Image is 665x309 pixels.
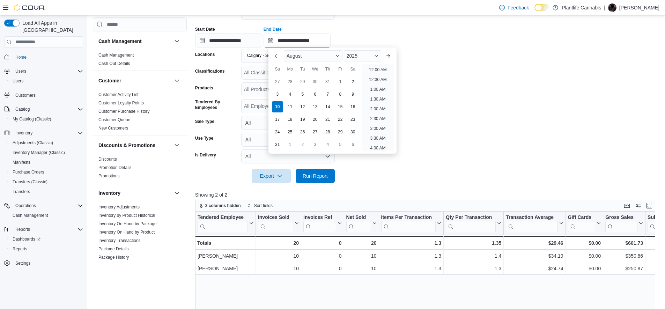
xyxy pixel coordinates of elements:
[258,214,293,232] div: Invoices Sold
[272,64,283,75] div: Su
[285,126,296,138] div: day-25
[347,53,357,59] span: 2025
[272,101,283,112] div: day-10
[508,4,529,11] span: Feedback
[197,239,253,247] div: Totals
[13,160,30,165] span: Manifests
[303,214,336,232] div: Invoices Ref
[98,92,139,97] span: Customer Activity List
[568,214,601,232] button: Gift Cards
[7,167,86,177] button: Purchase Orders
[381,264,441,273] div: 1.3
[10,178,83,186] span: Transfers (Classic)
[367,134,388,142] li: 3:30 AM
[322,139,333,150] div: day-4
[446,264,501,273] div: 1.3
[310,101,321,112] div: day-13
[98,142,171,149] button: Discounts & Promotions
[322,114,333,125] div: day-21
[13,189,30,194] span: Transfers
[13,246,27,252] span: Reports
[98,190,120,197] h3: Inventory
[303,264,341,273] div: 0
[10,77,83,85] span: Users
[446,214,496,221] div: Qty Per Transaction
[287,53,302,59] span: August
[10,148,68,157] a: Inventory Manager (Classic)
[173,141,181,149] button: Discounts & Promotions
[13,91,38,100] a: Customers
[367,95,388,103] li: 1:30 AM
[13,213,48,218] span: Cash Management
[1,66,86,76] button: Users
[13,52,83,61] span: Home
[367,115,388,123] li: 2:30 AM
[284,50,342,61] div: Button. Open the month selector. August is currently selected.
[506,214,557,221] div: Transaction Average
[247,52,276,59] span: Calgary - Seton
[496,1,532,15] a: Feedback
[335,114,346,125] div: day-22
[98,255,129,260] span: Package History
[381,252,441,260] div: 1.3
[13,225,83,234] span: Reports
[241,133,335,147] button: All
[303,252,341,260] div: 0
[362,64,394,151] ul: Time
[605,214,637,221] div: Gross Sales
[13,53,29,61] a: Home
[10,139,56,147] a: Adjustments (Classic)
[10,148,83,157] span: Inventory Manager (Classic)
[335,126,346,138] div: day-29
[13,225,33,234] button: Reports
[98,230,155,235] a: Inventory On Hand by Product
[93,51,187,71] div: Cash Management
[297,126,308,138] div: day-26
[347,64,359,75] div: Sa
[98,173,120,179] span: Promotions
[506,214,563,232] button: Transaction Average
[568,214,595,221] div: Gift Cards
[366,66,390,74] li: 12:00 AM
[285,76,296,87] div: day-28
[272,139,283,150] div: day-31
[13,201,83,210] span: Operations
[347,114,359,125] div: day-23
[98,213,155,218] a: Inventory by Product Historical
[7,76,86,86] button: Users
[254,203,273,208] span: Sort fields
[98,117,130,123] span: Customer Queue
[605,214,643,232] button: Gross Sales
[98,165,132,170] span: Promotion Details
[195,152,216,158] label: Is Delivery
[98,174,120,178] a: Promotions
[367,144,388,152] li: 4:00 AM
[98,53,134,58] a: Cash Management
[347,89,359,100] div: day-9
[13,67,83,75] span: Users
[381,239,441,247] div: 1.3
[322,64,333,75] div: Th
[13,129,83,137] span: Inventory
[13,201,39,210] button: Operations
[285,114,296,125] div: day-18
[1,225,86,234] button: Reports
[98,221,157,226] a: Inventory On Hand by Package
[346,214,371,232] div: Net Sold
[381,214,441,232] button: Items Per Transaction
[605,264,643,273] div: $250.87
[605,252,643,260] div: $350.86
[198,214,248,232] div: Tendered Employee
[15,203,36,208] span: Operations
[271,75,359,151] div: August, 2025
[10,115,54,123] a: My Catalog (Classic)
[335,76,346,87] div: day-1
[310,139,321,150] div: day-3
[173,76,181,85] button: Customer
[13,259,83,267] span: Settings
[346,214,371,221] div: Net Sold
[98,205,140,209] a: Inventory Adjustments
[195,135,213,141] label: Use Type
[98,190,171,197] button: Inventory
[13,105,32,113] button: Catalog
